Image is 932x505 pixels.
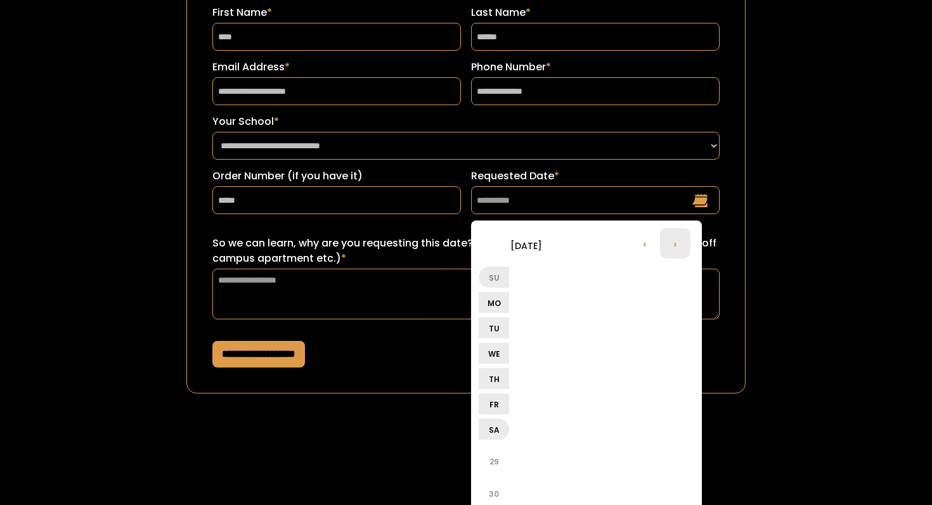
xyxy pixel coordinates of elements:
li: Fr [479,393,509,414]
label: Requested Date [471,169,720,184]
li: Su [479,267,509,288]
li: › [660,228,690,259]
li: Tu [479,317,509,338]
label: Last Name [471,5,720,20]
li: We [479,343,509,364]
li: 29 [479,446,509,476]
label: First Name [212,5,461,20]
li: Th [479,368,509,389]
li: [DATE] [479,230,574,260]
label: Phone Number [471,60,720,75]
label: Order Number (if you have it) [212,169,461,184]
label: Email Address [212,60,461,75]
label: So we can learn, why are you requesting this date? (ex: sorority recruitment, lease turn over for... [212,236,720,266]
li: ‹ [630,228,660,259]
li: Sa [479,419,509,440]
li: Mo [479,292,509,313]
label: Your School [212,114,720,129]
